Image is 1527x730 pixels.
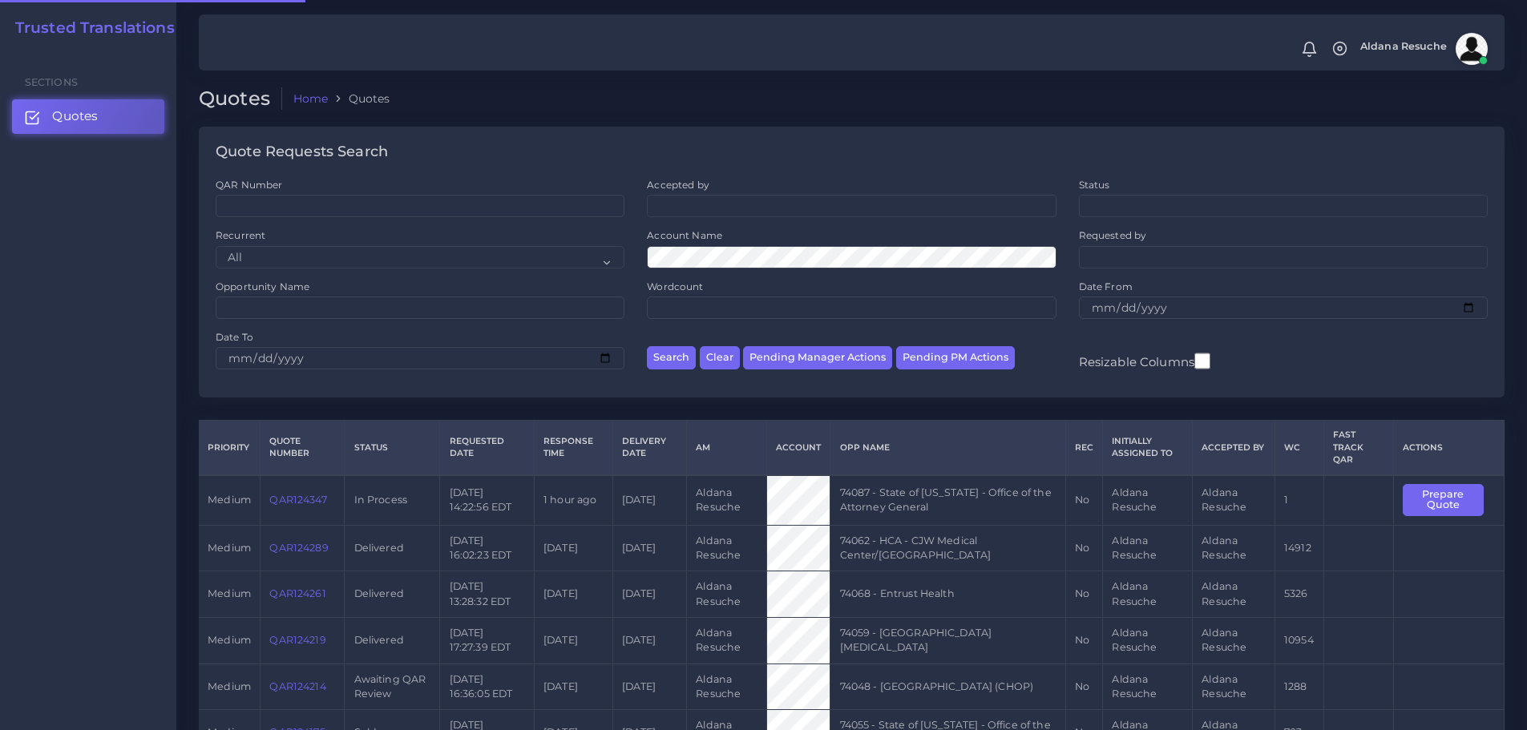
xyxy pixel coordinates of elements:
[345,475,440,525] td: In Process
[25,76,78,88] span: Sections
[269,542,328,554] a: QAR124289
[1079,280,1133,293] label: Date From
[440,421,534,475] th: Requested Date
[830,421,1065,475] th: Opp Name
[1275,421,1323,475] th: WC
[687,525,767,571] td: Aldana Resuche
[830,617,1065,663] td: 74059 - [GEOGRAPHIC_DATA][MEDICAL_DATA]
[1065,475,1102,525] td: No
[345,617,440,663] td: Delivered
[208,542,251,554] span: medium
[1275,475,1323,525] td: 1
[687,475,767,525] td: Aldana Resuche
[687,421,767,475] th: AM
[700,346,740,369] button: Clear
[1275,571,1323,618] td: 5326
[1352,33,1493,65] a: Aldana Resucheavatar
[199,421,261,475] th: Priority
[440,663,534,710] td: [DATE] 16:36:05 EDT
[1193,525,1275,571] td: Aldana Resuche
[216,143,388,161] h4: Quote Requests Search
[1079,351,1210,371] label: Resizable Columns
[647,280,703,293] label: Wordcount
[216,280,309,293] label: Opportunity Name
[440,525,534,571] td: [DATE] 16:02:23 EDT
[687,617,767,663] td: Aldana Resuche
[1193,475,1275,525] td: Aldana Resuche
[261,421,345,475] th: Quote Number
[1275,525,1323,571] td: 14912
[1065,571,1102,618] td: No
[269,680,325,692] a: QAR124214
[216,330,253,344] label: Date To
[1403,484,1484,517] button: Prepare Quote
[1360,42,1447,52] span: Aldana Resuche
[208,494,251,506] span: medium
[216,178,282,192] label: QAR Number
[830,475,1065,525] td: 74087 - State of [US_STATE] - Office of the Attorney General
[647,178,709,192] label: Accepted by
[1065,525,1102,571] td: No
[612,617,687,663] td: [DATE]
[534,663,612,710] td: [DATE]
[534,421,612,475] th: Response Time
[612,571,687,618] td: [DATE]
[328,91,390,107] li: Quotes
[830,571,1065,618] td: 74068 - Entrust Health
[647,346,696,369] button: Search
[1275,663,1323,710] td: 1288
[612,421,687,475] th: Delivery Date
[216,228,265,242] label: Recurrent
[830,525,1065,571] td: 74062 - HCA - CJW Medical Center/[GEOGRAPHIC_DATA]
[647,228,722,242] label: Account Name
[1065,663,1102,710] td: No
[345,421,440,475] th: Status
[1393,421,1504,475] th: Actions
[1065,617,1102,663] td: No
[1194,351,1210,371] input: Resizable Columns
[1103,525,1193,571] td: Aldana Resuche
[1103,617,1193,663] td: Aldana Resuche
[269,587,325,599] a: QAR124261
[830,663,1065,710] td: 74048 - [GEOGRAPHIC_DATA] (CHOP)
[440,617,534,663] td: [DATE] 17:27:39 EDT
[612,525,687,571] td: [DATE]
[208,680,251,692] span: medium
[1403,493,1495,505] a: Prepare Quote
[1079,178,1110,192] label: Status
[1103,421,1193,475] th: Initially Assigned to
[534,617,612,663] td: [DATE]
[1193,617,1275,663] td: Aldana Resuche
[1275,617,1323,663] td: 10954
[534,475,612,525] td: 1 hour ago
[1323,421,1393,475] th: Fast Track QAR
[612,475,687,525] td: [DATE]
[293,91,329,107] a: Home
[534,571,612,618] td: [DATE]
[896,346,1015,369] button: Pending PM Actions
[1065,421,1102,475] th: REC
[1103,571,1193,618] td: Aldana Resuche
[743,346,892,369] button: Pending Manager Actions
[1456,33,1488,65] img: avatar
[1193,571,1275,618] td: Aldana Resuche
[1103,475,1193,525] td: Aldana Resuche
[208,587,251,599] span: medium
[612,663,687,710] td: [DATE]
[440,571,534,618] td: [DATE] 13:28:32 EDT
[208,634,251,646] span: medium
[345,663,440,710] td: Awaiting QAR Review
[687,571,767,618] td: Aldana Resuche
[269,634,325,646] a: QAR124219
[1103,663,1193,710] td: Aldana Resuche
[4,19,175,38] a: Trusted Translations
[534,525,612,571] td: [DATE]
[52,107,98,125] span: Quotes
[767,421,830,475] th: Account
[1193,421,1275,475] th: Accepted by
[12,99,164,133] a: Quotes
[1193,663,1275,710] td: Aldana Resuche
[269,494,326,506] a: QAR124347
[687,663,767,710] td: Aldana Resuche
